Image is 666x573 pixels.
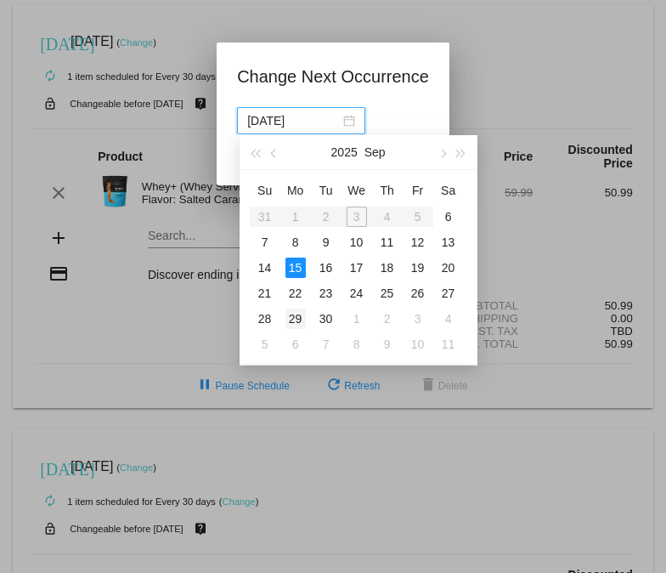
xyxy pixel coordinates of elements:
div: 20 [438,258,459,278]
div: 21 [255,283,275,304]
div: 2 [377,309,398,329]
td: 9/24/2025 [341,281,372,306]
td: 9/10/2025 [341,230,372,255]
div: 29 [285,309,306,329]
div: 15 [285,258,306,278]
div: 4 [438,309,459,329]
td: 9/22/2025 [280,281,311,306]
div: 8 [285,232,306,252]
button: Next year (Control + right) [451,135,470,169]
td: 10/2/2025 [372,306,403,332]
div: 10 [347,232,367,252]
th: Mon [280,177,311,204]
td: 9/28/2025 [250,306,280,332]
div: 6 [438,207,459,227]
div: 27 [438,283,459,304]
div: 14 [255,258,275,278]
div: 13 [438,232,459,252]
td: 10/1/2025 [341,306,372,332]
div: 6 [285,334,306,355]
div: 9 [377,334,398,355]
button: Previous month (PageUp) [265,135,284,169]
div: 12 [408,232,428,252]
div: 5 [255,334,275,355]
div: 11 [377,232,398,252]
td: 10/8/2025 [341,332,372,357]
th: Sat [433,177,464,204]
div: 23 [316,283,336,304]
td: 9/12/2025 [403,230,433,255]
td: 9/7/2025 [250,230,280,255]
button: Sep [364,135,386,169]
div: 25 [377,283,398,304]
td: 9/20/2025 [433,255,464,281]
td: 9/16/2025 [311,255,341,281]
div: 3 [408,309,428,329]
td: 10/7/2025 [311,332,341,357]
td: 9/26/2025 [403,281,433,306]
button: Last year (Control + left) [246,135,265,169]
td: 10/3/2025 [403,306,433,332]
td: 10/4/2025 [433,306,464,332]
td: 9/15/2025 [280,255,311,281]
td: 9/13/2025 [433,230,464,255]
div: 16 [316,258,336,278]
div: 30 [316,309,336,329]
div: 24 [347,283,367,304]
td: 10/5/2025 [250,332,280,357]
div: 10 [408,334,428,355]
td: 9/30/2025 [311,306,341,332]
th: Fri [403,177,433,204]
td: 9/17/2025 [341,255,372,281]
th: Wed [341,177,372,204]
button: Next month (PageDown) [432,135,451,169]
td: 9/27/2025 [433,281,464,306]
div: 8 [347,334,367,355]
button: Update [237,145,312,175]
div: 7 [255,232,275,252]
td: 9/11/2025 [372,230,403,255]
div: 22 [285,283,306,304]
button: 2025 [331,135,358,169]
div: 1 [347,309,367,329]
div: 11 [438,334,459,355]
td: 9/6/2025 [433,204,464,230]
td: 10/10/2025 [403,332,433,357]
th: Sun [250,177,280,204]
th: Tue [311,177,341,204]
td: 9/21/2025 [250,281,280,306]
div: 26 [408,283,428,304]
td: 10/6/2025 [280,332,311,357]
h1: Change Next Occurrence [237,63,429,90]
td: 10/11/2025 [433,332,464,357]
td: 9/23/2025 [311,281,341,306]
td: 9/9/2025 [311,230,341,255]
div: 9 [316,232,336,252]
td: 9/8/2025 [280,230,311,255]
td: 9/25/2025 [372,281,403,306]
td: 9/18/2025 [372,255,403,281]
td: 9/14/2025 [250,255,280,281]
div: 28 [255,309,275,329]
td: 9/29/2025 [280,306,311,332]
div: 19 [408,258,428,278]
th: Thu [372,177,403,204]
div: 7 [316,334,336,355]
div: 17 [347,258,367,278]
div: 18 [377,258,398,278]
td: 10/9/2025 [372,332,403,357]
input: Select date [247,111,340,130]
td: 9/19/2025 [403,255,433,281]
